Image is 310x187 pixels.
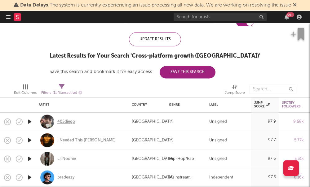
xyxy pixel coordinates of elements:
[174,13,267,21] input: Search for artists
[254,137,276,144] div: 97.7
[209,103,245,107] div: Label
[57,119,75,124] a: 405diego
[20,3,48,8] span: Data Delays
[57,137,116,143] a: I Needed This [PERSON_NAME]
[132,137,174,144] div: [GEOGRAPHIC_DATA]
[282,101,301,108] div: Spotify Followers
[14,89,37,97] div: Edit Columns
[169,155,194,163] div: Hip-Hop/Rap
[57,175,75,180] a: bradeazy
[41,89,82,97] div: Filters
[132,155,174,163] div: [GEOGRAPHIC_DATA]
[209,118,227,125] div: Unsigned
[50,52,260,60] div: Latest Results for Your Search ' Cross-platform growth ([GEOGRAPHIC_DATA]) '
[254,155,276,163] div: 97.6
[132,103,160,107] div: Country
[209,155,227,163] div: Unsigned
[160,66,215,78] button: Save This Search
[20,3,291,8] span: : The system is currently experiencing an issue processing all new data. We are working on resolv...
[254,174,276,181] div: 97.5
[254,101,270,108] div: Jump Score
[285,15,289,20] button: 99+
[41,81,82,99] div: Filters(11 filters active)
[169,103,200,107] div: Genre
[132,174,174,181] div: [GEOGRAPHIC_DATA]
[209,174,233,181] div: Independent
[14,81,37,99] div: Edit Columns
[129,32,181,46] div: Update Results
[282,118,304,125] div: 9.68k
[209,137,227,144] div: Unsigned
[39,103,122,107] div: Artist
[282,155,304,163] div: 5.31k
[132,118,174,125] div: [GEOGRAPHIC_DATA]
[282,137,304,144] div: 5.77k
[53,91,77,95] span: ( 11 filters active)
[250,85,296,94] input: Search...
[50,69,215,74] div: Save this search and bookmark it for easy access:
[282,174,304,181] div: 6.16k
[254,118,276,125] div: 97.9
[286,12,294,17] div: 99 +
[225,81,245,99] div: Jump Score
[169,174,203,181] div: Mainstream Electronic
[225,89,245,97] div: Jump Score
[293,3,297,8] span: Dismiss
[57,156,76,162] a: Lil Noonie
